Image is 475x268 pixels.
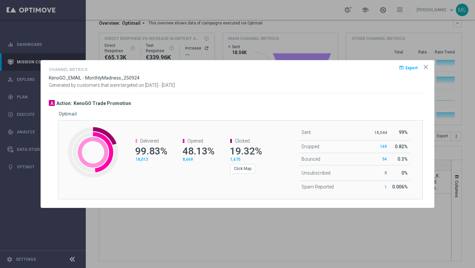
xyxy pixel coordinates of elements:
span: [DATE] - [DATE] [145,83,175,88]
div: A [49,100,55,106]
span: Delivered [140,138,159,144]
button: open_in_browser Export [398,64,418,72]
opti-icon: icon [423,64,429,70]
span: 0.006% [392,184,408,189]
h3: Action: [56,100,72,106]
span: Opened [187,138,203,144]
h4: Channel Metrics [49,67,87,72]
span: Sent [301,130,311,135]
span: 1,675 [230,157,240,162]
span: KenoGO_EMAIL - MonthlyMadness_250924 [49,75,140,81]
span: 48.13% [182,145,214,157]
i: open_in_browser [399,65,404,70]
p: 0 [374,170,387,176]
span: 54 [382,157,387,161]
span: Clicked [235,138,250,144]
span: Spam Reported [301,184,334,189]
span: 99.83% [135,145,167,157]
span: Export [405,65,418,70]
span: 0% [401,170,408,176]
span: 0.3% [397,156,408,162]
span: 149 [380,144,387,149]
span: Bounced [301,156,320,162]
span: Dropped [301,144,319,149]
p: 18,044 [374,130,387,135]
span: Unsubscribed [301,170,331,176]
span: 0.82% [395,144,408,149]
span: 99% [399,130,408,135]
span: 8,669 [183,157,193,162]
h5: Optimail [59,111,77,117]
span: 18,013 [136,157,148,162]
span: 19.32% [230,145,262,157]
h3: KenoGO Trade Promotion [74,100,131,106]
button: Click Map [230,164,255,173]
span: Generated by customers that were targeted on [49,83,144,88]
span: 1 [385,185,387,189]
